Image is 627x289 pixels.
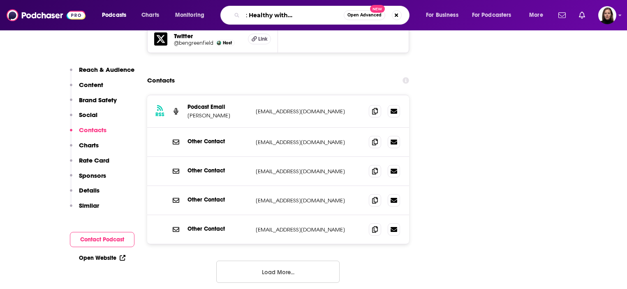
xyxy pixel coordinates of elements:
button: open menu [169,9,215,22]
img: User Profile [598,6,616,24]
p: Social [79,111,97,119]
button: Details [70,186,99,202]
p: [EMAIL_ADDRESS][DOMAIN_NAME] [256,168,363,175]
p: Reach & Audience [79,66,134,73]
img: Ben Greenfield [217,41,221,45]
span: Podcasts [102,9,126,21]
h3: RSS [155,111,164,118]
a: Show notifications dropdown [576,8,588,22]
input: Search podcasts, credits, & more... [243,9,344,22]
p: [EMAIL_ADDRESS][DOMAIN_NAME] [256,108,363,115]
span: Charts [141,9,159,21]
h2: Contacts [147,73,175,88]
p: [EMAIL_ADDRESS][DOMAIN_NAME] [256,139,363,146]
button: Open AdvancedNew [344,10,385,20]
button: Contacts [70,126,106,141]
a: Open Website [79,255,125,261]
button: open menu [523,9,553,22]
button: Content [70,81,103,96]
div: Search podcasts, credits, & more... [228,6,417,25]
span: Link [258,36,268,42]
p: Other Contact [187,225,249,232]
span: New [370,5,385,13]
p: Content [79,81,103,89]
button: Charts [70,141,99,156]
p: Details [79,186,99,194]
p: Rate Card [79,156,109,164]
span: More [529,9,543,21]
button: Similar [70,202,99,217]
button: Rate Card [70,156,109,172]
span: For Business [426,9,458,21]
a: @bengreenfield [174,40,213,46]
span: For Podcasters [472,9,511,21]
p: [EMAIL_ADDRESS][DOMAIN_NAME] [256,226,363,233]
button: open menu [96,9,137,22]
p: Similar [79,202,99,209]
p: Charts [79,141,99,149]
span: Open Advanced [347,13,382,17]
span: Host [223,40,232,46]
p: Sponsors [79,172,106,179]
span: Monitoring [175,9,204,21]
p: [EMAIL_ADDRESS][DOMAIN_NAME] [256,197,363,204]
a: Charts [136,9,164,22]
p: Other Contact [187,167,249,174]
p: Other Contact [187,138,249,145]
button: Show profile menu [598,6,616,24]
a: Link [248,34,271,44]
span: Logged in as BevCat3 [598,6,616,24]
button: Reach & Audience [70,66,134,81]
a: Show notifications dropdown [555,8,569,22]
button: open menu [420,9,469,22]
p: Other Contact [187,196,249,203]
p: [PERSON_NAME] [187,112,249,119]
p: Podcast Email [187,103,249,110]
button: open menu [467,9,523,22]
p: Contacts [79,126,106,134]
button: Load More... [216,261,340,283]
button: Contact Podcast [70,232,134,247]
p: Brand Safety [79,96,117,104]
h5: Twitter [174,32,242,40]
button: Brand Safety [70,96,117,111]
button: Sponsors [70,172,106,187]
img: Podchaser - Follow, Share and Rate Podcasts [7,7,86,23]
button: Social [70,111,97,126]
